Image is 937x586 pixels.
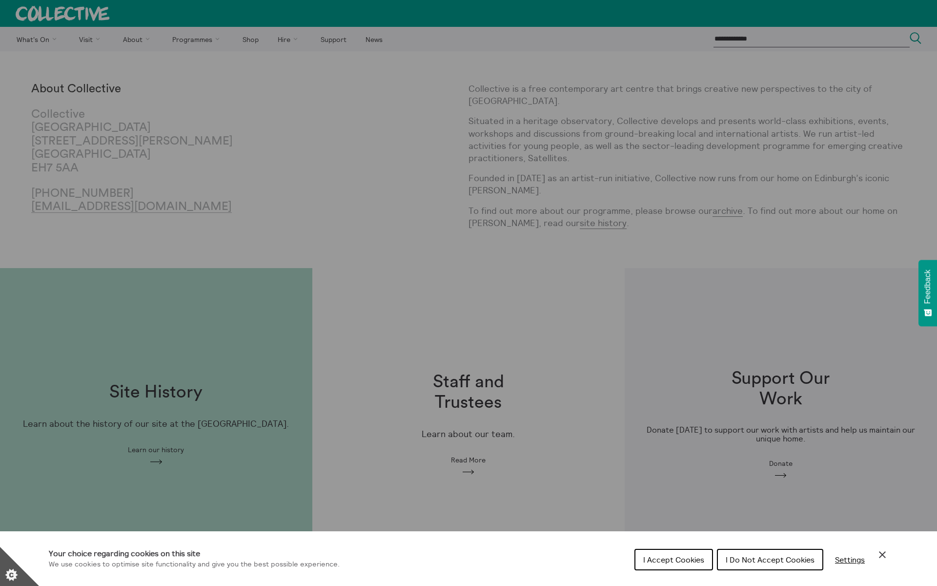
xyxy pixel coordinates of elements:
button: I Do Not Accept Cookies [717,549,823,570]
button: Settings [827,550,873,569]
span: Feedback [923,270,932,304]
button: Feedback - Show survey [918,260,937,326]
span: I Accept Cookies [643,555,704,565]
span: Settings [835,555,865,565]
button: I Accept Cookies [634,549,713,570]
h1: Your choice regarding cookies on this site [49,547,340,559]
p: We use cookies to optimise site functionality and give you the best possible experience. [49,559,340,570]
span: I Do Not Accept Cookies [726,555,815,565]
button: Close Cookie Control [876,549,888,561]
